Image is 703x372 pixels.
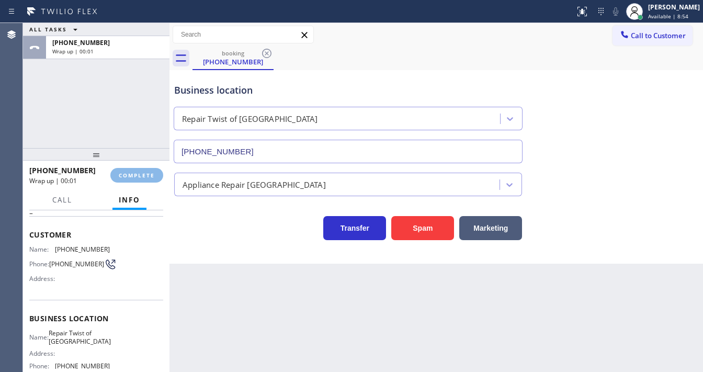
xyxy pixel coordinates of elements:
span: Address: [29,275,57,283]
span: Address: [29,350,57,357]
div: Business location [174,83,522,97]
span: Customer [29,230,163,240]
div: booking [194,49,273,57]
div: Repair Twist of [GEOGRAPHIC_DATA] [182,113,318,125]
input: Search [173,26,313,43]
span: [PHONE_NUMBER] [52,38,110,47]
button: COMPLETE [110,168,163,183]
span: [PHONE_NUMBER] [55,362,110,370]
div: (949) 461-9374 [194,47,273,69]
span: Wrap up | 00:01 [29,176,77,185]
div: [PHONE_NUMBER] [194,57,273,66]
button: Transfer [323,216,386,240]
span: Info [119,195,140,205]
button: Call [46,190,78,210]
input: Phone Number [174,140,523,163]
button: ALL TASKS [23,23,88,36]
span: [PHONE_NUMBER] [49,260,104,268]
span: Wrap up | 00:01 [52,48,94,55]
span: Business location [29,313,163,323]
span: Call [52,195,72,205]
span: COMPLETE [119,172,155,179]
button: Spam [391,216,454,240]
span: Available | 8:54 [648,13,688,20]
span: Call to Customer [631,31,686,40]
span: Name: [29,333,49,341]
button: Marketing [459,216,522,240]
div: Appliance Repair [GEOGRAPHIC_DATA] [183,178,326,190]
span: Phone: [29,260,49,268]
span: [PHONE_NUMBER] [55,245,110,253]
button: Mute [608,4,623,19]
span: [PHONE_NUMBER] [29,165,96,175]
span: Name: [29,245,55,253]
span: Phone: [29,362,55,370]
span: ALL TASKS [29,26,67,33]
span: Repair Twist of [GEOGRAPHIC_DATA] [49,329,111,345]
button: Call to Customer [613,26,693,46]
button: Info [112,190,146,210]
div: [PERSON_NAME] [648,3,700,12]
